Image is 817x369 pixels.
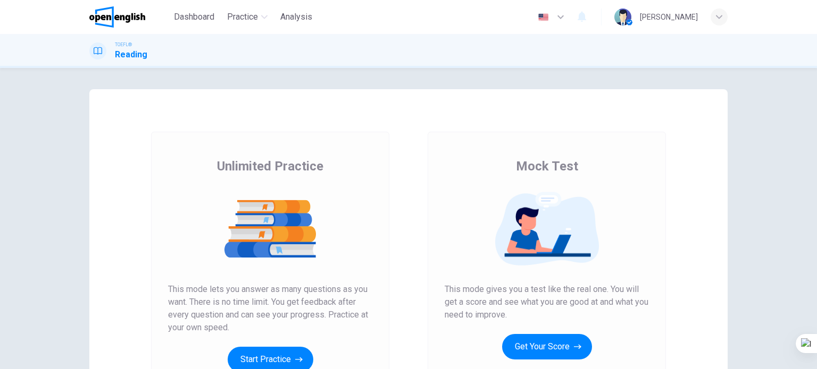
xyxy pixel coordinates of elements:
button: Dashboard [170,7,219,27]
button: Practice [223,7,272,27]
button: Get Your Score [502,334,592,359]
span: This mode gives you a test like the real one. You will get a score and see what you are good at a... [445,283,649,321]
img: OpenEnglish logo [89,6,145,28]
img: Profile picture [614,8,631,25]
span: Dashboard [174,11,214,23]
span: TOEFL® [115,41,132,48]
span: Analysis [280,11,312,23]
span: Mock Test [516,158,578,175]
span: This mode lets you answer as many questions as you want. There is no time limit. You get feedback... [168,283,372,334]
img: en [537,13,550,21]
button: Analysis [276,7,316,27]
a: OpenEnglish logo [89,6,170,28]
span: Practice [227,11,258,23]
span: Unlimited Practice [217,158,323,175]
h1: Reading [115,48,147,61]
div: [PERSON_NAME] [640,11,698,23]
